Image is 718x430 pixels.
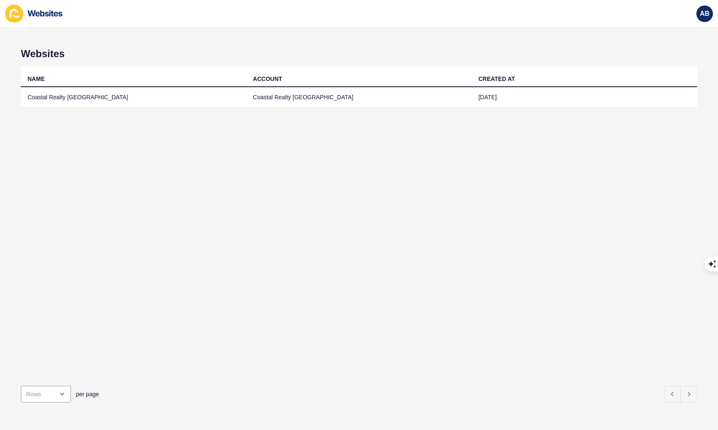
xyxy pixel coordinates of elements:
td: Coastal Realty [GEOGRAPHIC_DATA] [21,87,246,108]
div: open menu [21,386,71,402]
span: per page [76,390,99,398]
td: [DATE] [472,87,697,108]
div: ACCOUNT [253,75,282,83]
td: Coastal Realty [GEOGRAPHIC_DATA] [246,87,471,108]
span: AB [700,10,709,18]
div: CREATED AT [479,75,515,83]
div: NAME [28,75,45,83]
h1: Websites [21,48,697,60]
